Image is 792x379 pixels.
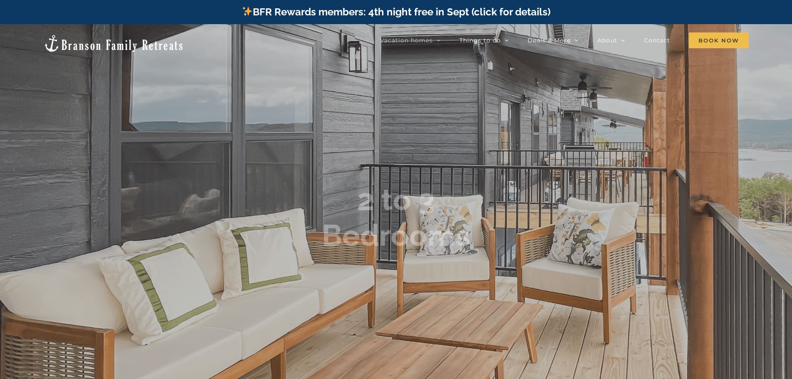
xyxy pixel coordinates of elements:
a: Book Now [689,32,749,49]
a: Vacation homes [380,32,441,49]
a: BFR Rewards members: 4th night free in Sept (click for details) [242,6,550,18]
span: Book Now [689,32,749,48]
a: Deals & More [528,32,579,49]
a: Contact [644,32,670,49]
img: ✨ [242,6,252,16]
span: Contact [644,37,670,43]
a: About [597,32,625,49]
span: Vacation homes [380,37,433,43]
span: About [597,37,617,43]
span: Things to do [459,37,501,43]
nav: Main Menu [380,32,749,49]
img: Branson Family Retreats Logo [43,34,184,53]
span: Deals & More [528,37,571,43]
a: Things to do [459,32,509,49]
b: 2 to 3 Bedrooms [322,182,470,253]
